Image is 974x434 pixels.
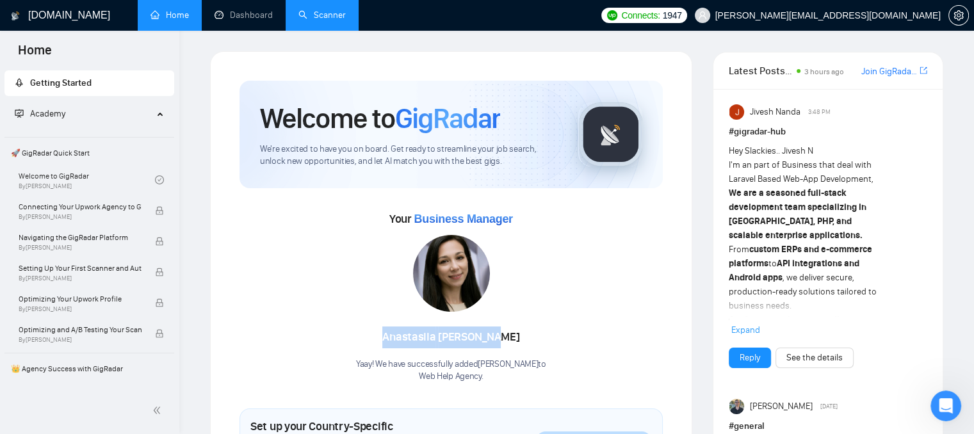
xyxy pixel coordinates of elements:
[775,348,854,368] button: See the details
[579,102,643,166] img: gigradar-logo.png
[186,20,211,46] img: Profile image for Iryna
[740,351,760,365] a: Reply
[220,20,243,44] div: Close
[19,244,142,252] span: By [PERSON_NAME]
[930,390,961,421] iframe: Intercom live chat
[698,11,707,20] span: user
[729,125,927,139] h1: # gigradar-hub
[298,10,346,20] a: searchScanner
[19,231,142,244] span: Navigating the GigRadar Platform
[171,316,256,367] button: Help
[155,206,164,215] span: lock
[19,275,142,282] span: By [PERSON_NAME]
[356,326,546,348] div: Anastasiia [PERSON_NAME]
[15,78,24,87] span: rocket
[150,10,189,20] a: homeHome
[607,10,617,20] img: upwork-logo.png
[26,91,231,156] p: Hi [PERSON_NAME][EMAIL_ADDRESS][DOMAIN_NAME] 👋
[161,20,187,46] img: Profile image for Oleksandr
[85,316,170,367] button: Messages
[26,156,231,178] p: How can we help?
[663,8,682,22] span: 1947
[6,140,173,166] span: 🚀 GigRadar Quick Start
[820,401,838,412] span: [DATE]
[6,356,173,382] span: 👑 Agency Success with GigRadar
[621,8,660,22] span: Connects:
[729,399,745,414] img: Viktor Ostashevskyi
[155,298,164,307] span: lock
[19,305,142,313] span: By [PERSON_NAME]
[137,20,163,46] img: Profile image for Viktor
[155,237,164,246] span: lock
[19,293,142,305] span: Optimizing Your Upwork Profile
[19,255,238,280] button: Search for help
[155,268,164,277] span: lock
[203,348,223,357] span: Help
[19,166,155,194] a: Welcome to GigRadarBy[PERSON_NAME]
[808,106,831,118] span: 3:48 PM
[19,336,142,344] span: By [PERSON_NAME]
[19,200,142,213] span: Connecting Your Upwork Agency to GigRadar
[389,212,513,226] span: Your
[920,65,927,77] a: export
[729,419,927,433] h1: # general
[729,244,872,269] strong: custom ERPs and e-commerce platforms
[13,194,243,243] div: Send us a messageWe typically reply in under a minute
[19,382,155,410] a: 1️⃣ Start Here
[15,109,24,118] span: fund-projection-screen
[786,351,843,365] a: See the details
[356,358,546,383] div: Yaay! We have successfully added [PERSON_NAME] to
[28,348,57,357] span: Home
[731,325,760,335] span: Expand
[948,10,969,20] a: setting
[106,348,150,357] span: Messages
[749,105,800,119] span: Jivesh Nanda
[26,24,46,45] img: logo
[749,399,812,414] span: [PERSON_NAME]
[15,108,65,119] span: Academy
[729,258,859,283] strong: API integrations and Android apps
[4,70,174,96] li: Getting Started
[260,101,500,136] h1: Welcome to
[804,67,844,76] span: 3 hours ago
[260,143,558,168] span: We're excited to have you on board. Get ready to streamline your job search, unlock new opportuni...
[413,235,490,312] img: 1706116703718-multi-26.jpg
[26,218,214,232] div: We typically reply in under a minute
[729,348,771,368] button: Reply
[26,261,104,275] span: Search for help
[729,104,745,120] img: Jivesh Nanda
[948,5,969,26] button: setting
[11,6,20,26] img: logo
[30,77,92,88] span: Getting Started
[19,285,238,323] div: ✅ How To: Connect your agency to [DOMAIN_NAME]
[19,262,142,275] span: Setting Up Your First Scanner and Auto-Bidder
[729,314,869,353] strong: long-term client partnerships, reliable delivery, and growth-driven development
[215,10,273,20] a: dashboardDashboard
[19,213,142,221] span: By [PERSON_NAME]
[356,371,546,383] p: Web Help Agency .
[414,213,512,225] span: Business Manager
[8,41,62,68] span: Home
[155,329,164,338] span: lock
[26,205,214,218] div: Send us a message
[920,65,927,76] span: export
[395,101,500,136] span: GigRadar
[861,65,917,79] a: Join GigRadar Slack Community
[152,404,165,417] span: double-left
[729,63,793,79] span: Latest Posts from the GigRadar Community
[729,188,866,241] strong: We are a seasoned full-stack development team specializing in [GEOGRAPHIC_DATA], PHP, and scalabl...
[26,291,215,317] div: ✅ How To: Connect your agency to [DOMAIN_NAME]
[155,175,164,184] span: check-circle
[19,323,142,336] span: Optimizing and A/B Testing Your Scanner for Better Results
[30,108,65,119] span: Academy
